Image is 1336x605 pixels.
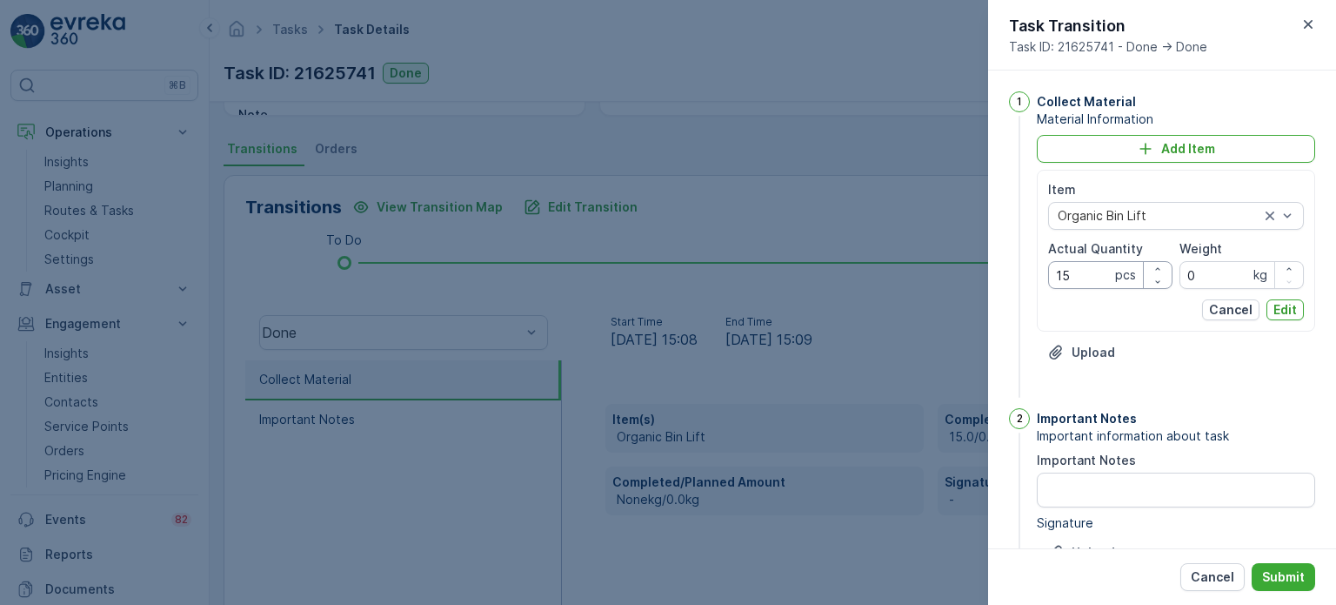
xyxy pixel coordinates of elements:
[1037,453,1136,467] label: Important Notes
[1179,241,1222,256] label: Weight
[1037,135,1315,163] button: Add Item
[1266,299,1304,320] button: Edit
[1273,301,1297,319] p: Edit
[1202,299,1259,320] button: Cancel
[1262,568,1305,586] p: Submit
[1037,93,1136,111] p: Collect Material
[1115,266,1136,284] p: pcs
[1209,301,1252,319] p: Cancel
[1009,38,1207,56] span: Task ID: 21625741 - Done -> Done
[1072,344,1115,361] p: Upload
[1191,568,1234,586] p: Cancel
[1009,408,1030,429] div: 2
[1009,91,1030,112] div: 1
[1037,539,1126,567] button: Upload File
[1048,241,1143,256] label: Actual Quantity
[1037,514,1093,532] p: Signature
[1253,266,1267,284] p: kg
[1180,563,1245,591] button: Cancel
[1037,111,1315,128] span: Material Information
[1048,182,1076,197] label: Item
[1161,140,1215,158] p: Add Item
[1037,410,1137,427] p: Important Notes
[1009,14,1207,38] p: Task Transition
[1252,563,1315,591] button: Submit
[1037,339,1126,366] button: Upload File
[1037,427,1315,445] span: Important information about task
[1072,544,1115,561] p: Upload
